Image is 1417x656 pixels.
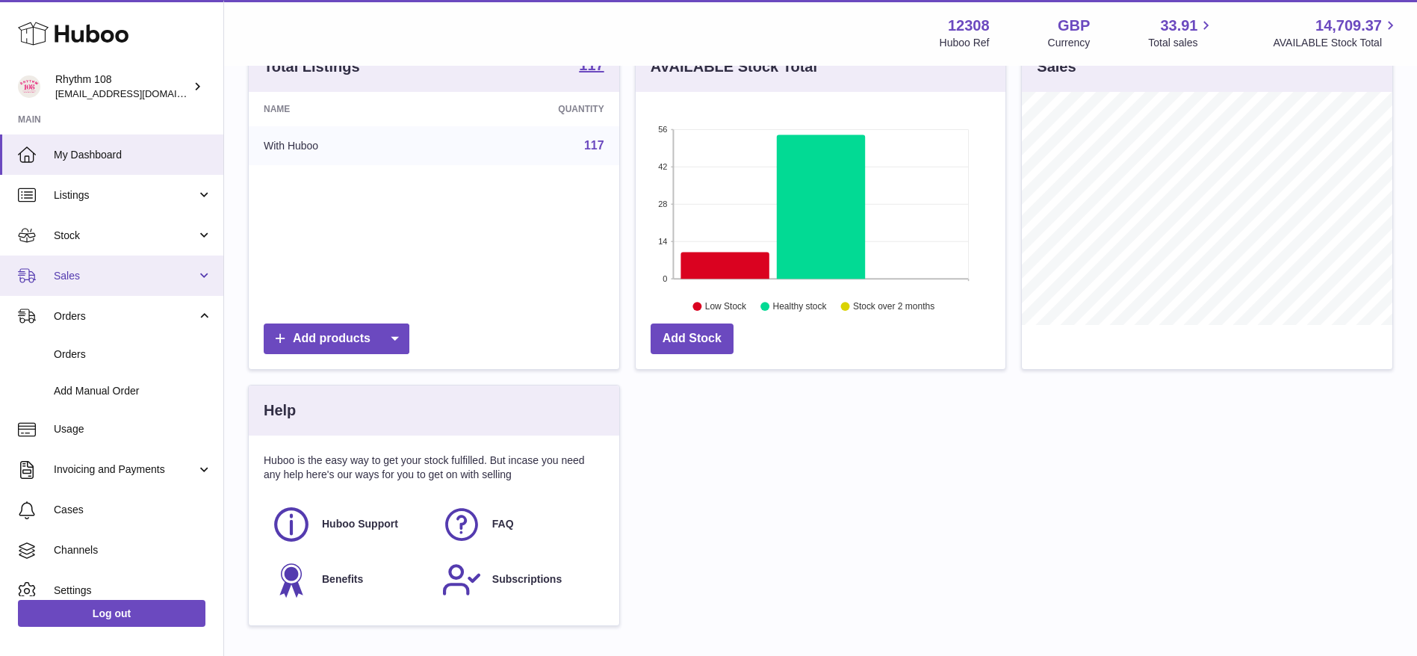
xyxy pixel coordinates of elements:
[492,517,514,531] span: FAQ
[441,560,597,600] a: Subscriptions
[54,229,196,243] span: Stock
[705,301,747,312] text: Low Stock
[1037,57,1076,77] h3: Sales
[54,188,196,202] span: Listings
[54,347,212,362] span: Orders
[492,572,562,587] span: Subscriptions
[54,584,212,598] span: Settings
[18,600,205,627] a: Log out
[264,400,296,421] h3: Help
[54,543,212,557] span: Channels
[1058,16,1090,36] strong: GBP
[1160,16,1197,36] span: 33.91
[54,309,196,324] span: Orders
[1315,16,1382,36] span: 14,709.37
[853,301,934,312] text: Stock over 2 months
[264,57,360,77] h3: Total Listings
[54,384,212,398] span: Add Manual Order
[663,274,667,283] text: 0
[651,57,817,77] h3: AVAILABLE Stock Total
[322,517,398,531] span: Huboo Support
[948,16,990,36] strong: 12308
[658,237,667,246] text: 14
[264,324,409,354] a: Add products
[658,125,667,134] text: 56
[54,503,212,517] span: Cases
[658,162,667,171] text: 42
[54,148,212,162] span: My Dashboard
[940,36,990,50] div: Huboo Ref
[54,462,196,477] span: Invoicing and Payments
[271,504,427,545] a: Huboo Support
[249,92,444,126] th: Name
[651,324,734,354] a: Add Stock
[55,72,190,101] div: Rhythm 108
[271,560,427,600] a: Benefits
[1148,16,1215,50] a: 33.91 Total sales
[584,139,604,152] a: 117
[322,572,363,587] span: Benefits
[1148,36,1215,50] span: Total sales
[441,504,597,545] a: FAQ
[1273,36,1399,50] span: AVAILABLE Stock Total
[55,87,220,99] span: [EMAIL_ADDRESS][DOMAIN_NAME]
[249,126,444,165] td: With Huboo
[18,75,40,98] img: internalAdmin-12308@internal.huboo.com
[264,454,604,482] p: Huboo is the easy way to get your stock fulfilled. But incase you need any help here's our ways f...
[1273,16,1399,50] a: 14,709.37 AVAILABLE Stock Total
[579,58,604,72] strong: 117
[1048,36,1091,50] div: Currency
[54,422,212,436] span: Usage
[444,92,618,126] th: Quantity
[54,269,196,283] span: Sales
[579,58,604,75] a: 117
[772,301,827,312] text: Healthy stock
[658,199,667,208] text: 28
